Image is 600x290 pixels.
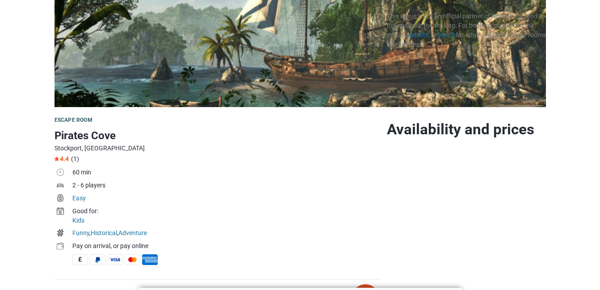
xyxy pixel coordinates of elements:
[55,128,380,144] h1: Pirates Cove
[72,229,89,236] a: Funny
[90,254,105,265] span: PayPal
[72,167,380,180] td: 60 min
[107,254,123,265] span: Visa
[72,217,84,224] a: Kids
[387,120,546,138] h2: Availability and prices
[55,117,92,123] span: Escape room
[72,241,380,251] div: Pay on arrival, or pay online
[142,254,158,265] span: American Express
[71,155,79,162] span: (1)
[72,180,380,193] td: 2 - 6 players
[55,144,380,153] div: Stockport, [GEOGRAPHIC_DATA]
[72,195,86,202] a: Easy
[387,12,546,49] div: This venue is not an official partner of Nowescape, and is not available for booking. For booking...
[91,229,117,236] a: Historical
[407,31,428,38] a: website
[118,229,147,236] a: Adventure
[72,207,380,216] div: Good for:
[125,254,140,265] span: MasterCard
[72,228,380,240] td: , ,
[72,254,88,265] span: Cash
[55,155,69,162] span: 4.4
[437,31,456,38] a: search
[55,157,59,161] img: Star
